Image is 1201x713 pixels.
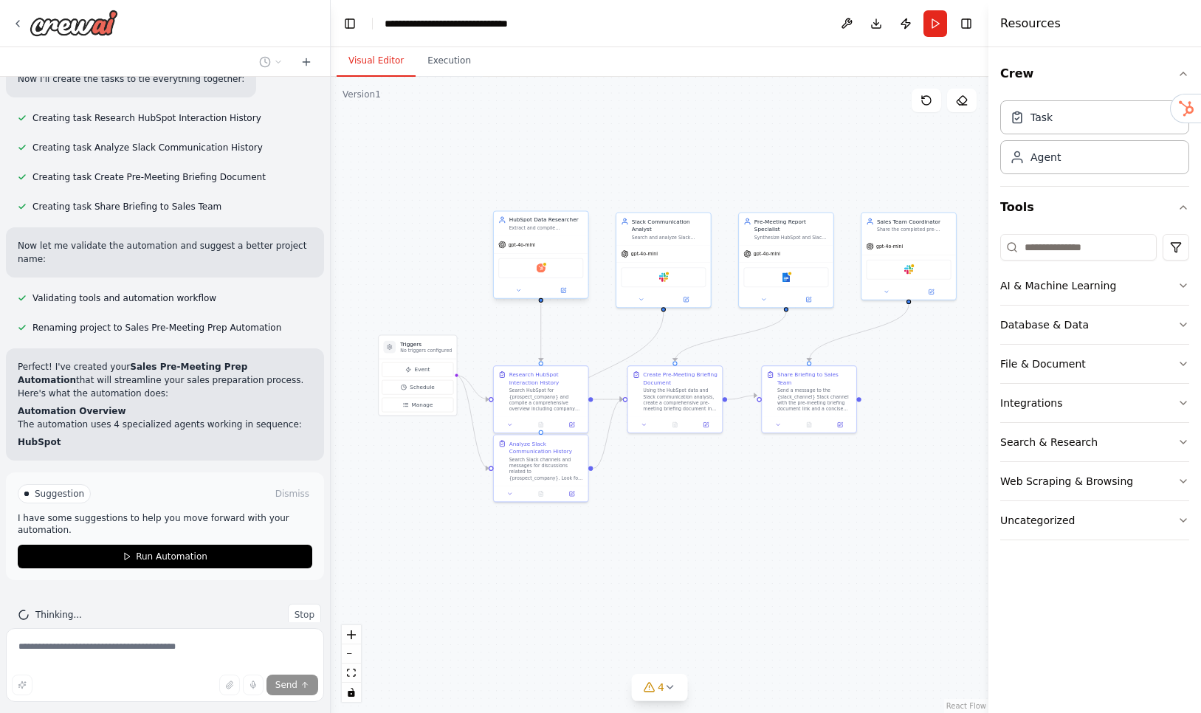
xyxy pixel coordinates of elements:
g: Edge from ad79d748-86e7-444e-ae50-8bb8f393a461 to ba5c0036-8271-46c2-b5cb-05e97e0e73e5 [727,392,757,404]
g: Edge from 6887361c-2d56-4d89-9068-01607b4f83c7 to ad79d748-86e7-444e-ae50-8bb8f393a461 [593,396,622,403]
span: Creating task Research HubSpot Interaction History [32,112,261,124]
button: toggle interactivity [342,683,361,702]
div: Pre-Meeting Report SpecialistSynthesize HubSpot and Slack data into a comprehensive pre-meeting b... [738,212,834,308]
span: Manage [412,401,433,408]
img: Slack [659,272,668,281]
button: Integrations [1000,384,1189,422]
span: Validating tools and automation workflow [32,292,216,304]
button: fit view [342,664,361,683]
span: Creating task Share Briefing to Sales Team [32,201,221,213]
button: Start a new chat [295,53,318,71]
span: Thinking... [35,609,82,621]
span: Send [275,679,297,691]
img: Logo [30,10,118,36]
g: Edge from 34cc301e-4580-4df9-8383-e0e6da38d8c0 to 61da4c28-3dc9-4e7d-a25d-5f2aa50f864d [537,311,667,430]
div: Uncategorized [1000,513,1075,528]
span: gpt-4o-mini [509,241,535,247]
div: Share the completed pre-meeting briefing document to the designated Slack channel {slack_channel}... [877,227,951,232]
div: Research HubSpot Interaction HistorySearch HubSpot for {prospect_company} and compile a comprehen... [493,365,589,433]
button: Open in side panel [692,420,719,429]
button: File & Document [1000,345,1189,383]
div: Using the HubSpot data and Slack communication analysis, create a comprehensive pre-meeting brief... [643,387,717,412]
button: AI & Machine Learning [1000,266,1189,305]
g: Edge from triggers to 61da4c28-3dc9-4e7d-a25d-5f2aa50f864d [456,371,489,472]
div: React Flow controls [342,625,361,702]
div: Web Scraping & Browsing [1000,474,1133,489]
div: Database & Data [1000,317,1089,332]
button: Open in side panel [664,295,708,304]
button: Hide right sidebar [956,13,977,34]
span: 4 [658,680,664,695]
img: Google docs [782,272,791,281]
g: Edge from triggers to 6887361c-2d56-4d89-9068-01607b4f83c7 [456,371,489,403]
button: No output available [525,489,557,498]
button: Click to speak your automation idea [243,675,264,695]
a: React Flow attribution [946,702,986,710]
div: Task [1030,110,1053,125]
div: Slack Communication Analyst [632,218,706,233]
nav: breadcrumb [385,16,551,31]
button: zoom out [342,644,361,664]
button: Open in side panel [542,286,585,294]
h3: Triggers [400,340,452,348]
p: The automation uses 4 specialized agents working in sequence: [18,418,312,431]
span: Suggestion [35,488,84,500]
span: gpt-4o-mini [754,251,780,257]
g: Edge from 51aa8432-8e7c-4e42-a001-1070e99a8a70 to ad79d748-86e7-444e-ae50-8bb8f393a461 [671,311,790,361]
strong: Sales Pre-Meeting Prep Automation [18,362,247,385]
button: Open in side panel [909,287,953,296]
button: Switch to previous chat [253,53,289,71]
div: File & Document [1000,356,1086,371]
div: Search HubSpot for {prospect_company} and compile a comprehensive overview including company deta... [509,387,584,412]
div: TriggersNo triggers configuredEventScheduleManage [378,335,457,416]
button: Improve this prompt [12,675,32,695]
button: Schedule [382,380,453,395]
button: zoom in [342,625,361,644]
div: Synthesize HubSpot and Slack data into a comprehensive pre-meeting briefing document in Google Do... [754,235,829,241]
div: Pre-Meeting Report Specialist [754,218,829,233]
span: gpt-4o-mini [876,244,903,249]
button: Open in side panel [827,420,853,429]
div: Search and analyze Slack message history related to {prospect_company} across all relevant channe... [632,235,706,241]
span: Run Automation [136,551,207,562]
span: gpt-4o-mini [631,251,658,257]
button: Event [382,362,453,377]
div: AI & Machine Learning [1000,278,1116,293]
button: Open in side panel [559,420,585,429]
div: Sales Team Coordinator [877,218,951,225]
div: Agent [1030,150,1061,165]
div: Share Briefing to Sales TeamSend a message to the {slack_channel} Slack channel with the pre-meet... [761,365,857,433]
div: Send a message to the {slack_channel} Slack channel with the pre-meeting briefing document link a... [777,387,852,412]
h4: Resources [1000,15,1061,32]
button: Send [266,675,318,695]
img: Hubspot [537,263,546,272]
button: No output available [793,420,825,429]
div: Integrations [1000,396,1062,410]
span: Renaming project to Sales Pre-Meeting Prep Automation [32,322,281,334]
g: Edge from 61da4c28-3dc9-4e7d-a25d-5f2aa50f864d to ad79d748-86e7-444e-ae50-8bb8f393a461 [593,396,622,472]
g: Edge from 494860d1-2fe8-4f8e-ab06-e9def97a62f7 to 6887361c-2d56-4d89-9068-01607b4f83c7 [537,304,545,361]
p: Now I'll create the tasks to tie everything together: [18,72,244,86]
button: Database & Data [1000,306,1189,344]
div: Extract and compile comprehensive interaction history and contact details for {prospect_company} ... [509,225,584,231]
img: Slack [904,265,913,274]
button: Run Automation [18,545,312,568]
button: Search & Research [1000,423,1189,461]
div: Slack Communication AnalystSearch and analyze Slack message history related to {prospect_company}... [616,212,712,308]
div: HubSpot Data Researcher [509,216,584,224]
div: Tools [1000,228,1189,552]
button: Stop [288,604,321,626]
div: Analyze Slack Communication History [509,440,584,455]
p: Now let me validate the automation and suggest a better project name: [18,239,312,266]
div: Search Slack channels and messages for discussions related to {prospect_company}. Look for conver... [509,457,584,481]
button: No output available [525,420,557,429]
span: Creating task Analyze Slack Communication History [32,142,263,154]
div: Analyze Slack Communication HistorySearch Slack channels and messages for discussions related to ... [493,435,589,503]
strong: Automation Overview [18,406,125,416]
p: I have some suggestions to help you move forward with your automation. [18,512,312,536]
button: Upload files [219,675,240,695]
button: Visual Editor [337,46,416,77]
div: Share Briefing to Sales Team [777,371,852,386]
button: Web Scraping & Browsing [1000,462,1189,500]
div: Create Pre-Meeting Briefing Document [643,371,717,386]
